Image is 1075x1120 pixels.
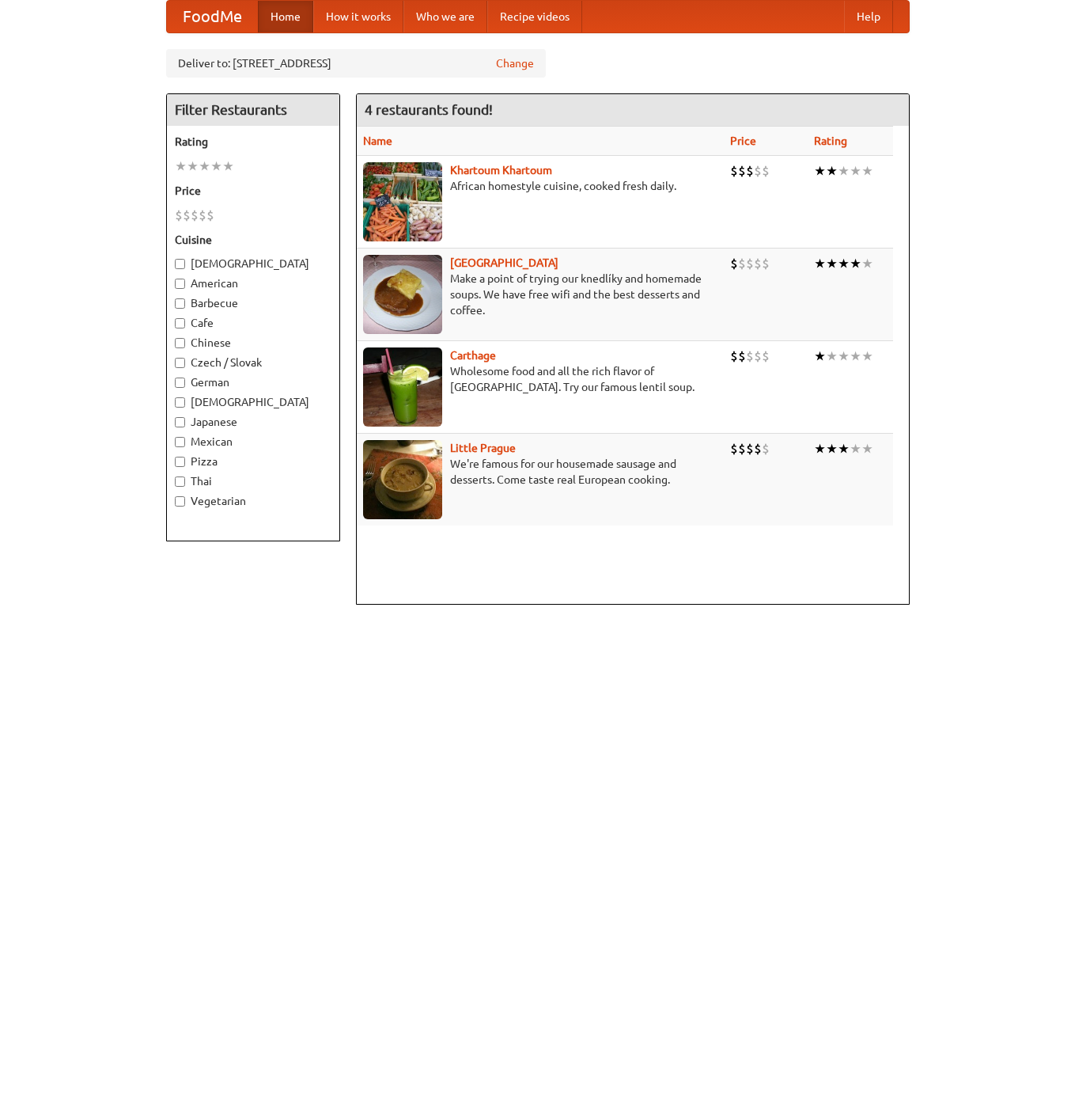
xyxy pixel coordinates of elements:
[175,315,331,331] label: Cafe
[210,158,222,175] li: ★
[363,271,717,318] p: Make a point of trying our knedlíky and homemade soups. We have free wifi and the best desserts a...
[746,440,754,457] li: $
[363,255,442,334] img: czechpoint.jpg
[450,442,516,454] a: Little Prague
[730,255,738,272] li: $
[746,255,754,272] li: $
[814,347,826,365] li: ★
[838,162,850,180] li: ★
[175,358,185,368] input: Czech / Slovak
[746,162,754,180] li: $
[175,279,185,289] input: American
[838,347,850,365] li: ★
[746,347,754,365] li: $
[183,207,191,224] li: $
[363,456,717,488] p: We're famous for our housemade sausage and desserts. Come taste real European cooking.
[738,162,746,180] li: $
[222,158,234,175] li: ★
[175,134,331,150] h5: Rating
[175,335,331,351] label: Chinese
[738,347,746,365] li: $
[175,256,331,271] label: [DEMOGRAPHIC_DATA]
[175,158,187,175] li: ★
[826,440,838,457] li: ★
[175,378,185,388] input: German
[450,164,552,177] a: Khartoum Khartoum
[861,440,873,457] li: ★
[175,394,331,410] label: [DEMOGRAPHIC_DATA]
[175,259,185,269] input: [DEMOGRAPHIC_DATA]
[826,255,838,272] li: ★
[826,162,838,180] li: ★
[762,440,770,457] li: $
[175,207,183,224] li: $
[814,135,847,147] a: Rating
[754,162,762,180] li: $
[450,256,558,269] a: [GEOGRAPHIC_DATA]
[313,1,403,32] a: How it works
[187,158,199,175] li: ★
[363,347,442,427] img: carthage.jpg
[191,207,199,224] li: $
[826,347,838,365] li: ★
[175,414,331,430] label: Japanese
[861,347,873,365] li: ★
[175,473,331,489] label: Thai
[730,440,738,457] li: $
[814,255,826,272] li: ★
[754,255,762,272] li: $
[175,183,331,199] h5: Price
[363,363,717,395] p: Wholesome food and all the rich flavor of [GEOGRAPHIC_DATA]. Try our famous lentil soup.
[175,457,185,467] input: Pizza
[175,374,331,390] label: German
[730,347,738,365] li: $
[175,437,185,447] input: Mexican
[838,255,850,272] li: ★
[175,275,331,291] label: American
[363,178,717,194] p: African homestyle cuisine, cooked fresh daily.
[175,434,331,450] label: Mexican
[258,1,313,32] a: Home
[175,397,185,408] input: [DEMOGRAPHIC_DATA]
[861,162,873,180] li: ★
[450,349,496,362] a: Carthage
[175,355,331,370] label: Czech / Slovak
[199,158,210,175] li: ★
[738,440,746,457] li: $
[199,207,206,224] li: $
[175,496,185,507] input: Vegetarian
[175,338,185,348] input: Chinese
[850,440,861,457] li: ★
[814,440,826,457] li: ★
[403,1,487,32] a: Who we are
[730,162,738,180] li: $
[175,476,185,487] input: Thai
[850,255,861,272] li: ★
[167,1,258,32] a: FoodMe
[738,255,746,272] li: $
[762,162,770,180] li: $
[730,135,756,147] a: Price
[844,1,893,32] a: Help
[487,1,582,32] a: Recipe videos
[754,347,762,365] li: $
[167,94,339,126] h4: Filter Restaurants
[838,440,850,457] li: ★
[175,295,331,311] label: Barbecue
[861,255,873,272] li: ★
[365,102,493,117] ng-pluralize: 4 restaurants found!
[762,347,770,365] li: $
[175,417,185,427] input: Japanese
[175,298,185,309] input: Barbecue
[496,55,534,71] a: Change
[814,162,826,180] li: ★
[363,135,392,147] a: Name
[175,318,185,328] input: Cafe
[363,162,442,241] img: khartoum.jpg
[363,440,442,519] img: littleprague.jpg
[175,493,331,509] label: Vegetarian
